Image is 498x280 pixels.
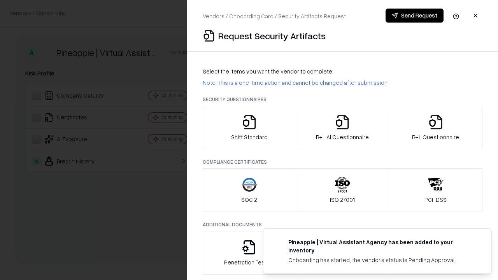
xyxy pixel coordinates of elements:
[203,106,296,149] button: Shift Standard
[224,258,274,266] p: Penetration Testing
[231,133,268,141] p: Shift Standard
[203,168,296,212] button: SOC 2
[241,196,257,204] p: SOC 2
[203,159,482,165] p: Compliance Certificates
[288,238,473,254] div: Pineapple | Virtual Assistant Agency has been added to your inventory
[273,238,282,247] img: trypineapple.com
[296,168,389,212] button: ISO 27001
[316,133,369,141] p: B+L AI Questionnaire
[203,231,296,275] button: Penetration Testing
[389,168,482,212] button: PCI-DSS
[296,106,389,149] button: B+L AI Questionnaire
[386,9,444,23] button: Send Request
[288,256,473,264] div: Onboarding has started, the vendor's status is Pending Approval.
[330,196,355,204] p: ISO 27001
[412,133,459,141] p: B+L Questionnaire
[203,221,482,228] p: Additional Documents
[218,30,326,42] p: Request Security Artifacts
[203,96,482,103] p: Security Questionnaires
[203,12,346,20] p: Vendors / Onboarding Card / Security Artifacts Request
[424,196,447,204] p: PCI-DSS
[203,79,482,87] p: Note: This is a one-time action and cannot be changed after submission.
[203,67,482,75] p: Select the items you want the vendor to complete:
[389,106,482,149] button: B+L Questionnaire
